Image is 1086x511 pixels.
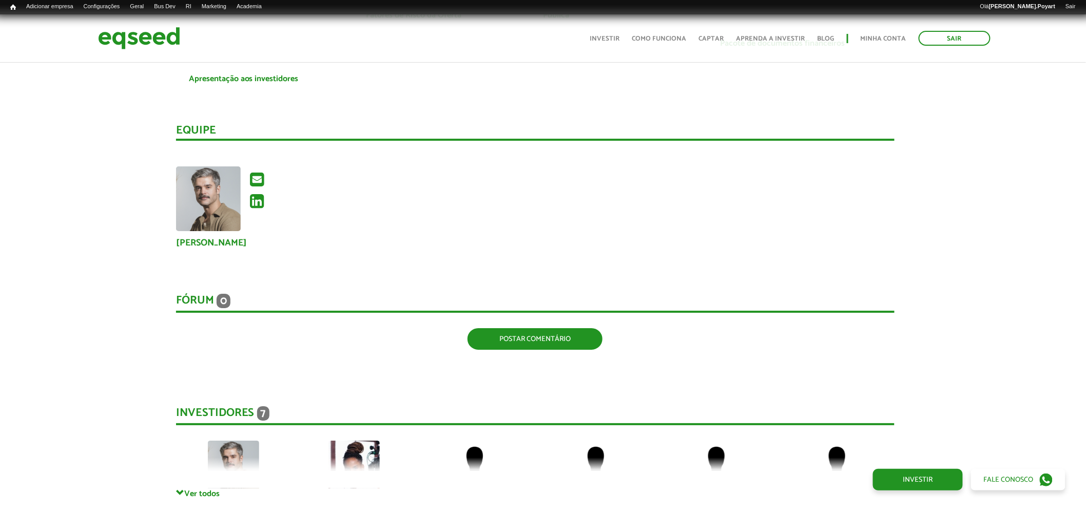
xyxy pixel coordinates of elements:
[570,441,622,492] img: default-user.png
[181,3,197,11] a: RI
[449,441,500,492] img: default-user.png
[328,441,380,492] img: picture-90970-1668946421.jpg
[699,35,724,42] a: Captar
[208,441,259,492] img: picture-123564-1758224931.png
[861,35,906,42] a: Minha conta
[971,469,1065,490] a: Fale conosco
[691,441,742,492] img: default-user.png
[10,4,16,11] span: Início
[176,166,241,231] a: Ver perfil do usuário.
[919,31,991,46] a: Sair
[590,35,620,42] a: Investir
[468,328,603,350] a: Postar comentário
[736,35,805,42] a: Aprenda a investir
[217,294,230,308] span: 0
[231,3,267,11] a: Academia
[632,35,687,42] a: Como funciona
[975,3,1061,11] a: Olá[PERSON_NAME].Poyart
[176,166,241,231] img: Foto de Gentil Nascimento
[176,488,895,498] a: Ver todos
[176,125,895,141] div: Equipe
[811,441,863,492] img: default-user.png
[257,406,269,421] span: 7
[818,35,835,42] a: Blog
[176,294,895,313] div: Fórum
[197,3,231,11] a: Marketing
[176,406,895,425] div: Investidores
[98,25,180,52] img: EqSeed
[21,3,79,11] a: Adicionar empresa
[79,3,125,11] a: Configurações
[149,3,181,11] a: Bus Dev
[873,469,963,490] a: Investir
[125,3,149,11] a: Geral
[176,238,247,248] a: [PERSON_NAME]
[1060,3,1081,11] a: Sair
[989,3,1055,9] strong: [PERSON_NAME].Poyart
[189,75,299,83] a: Apresentação aos investidores
[5,3,21,12] a: Início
